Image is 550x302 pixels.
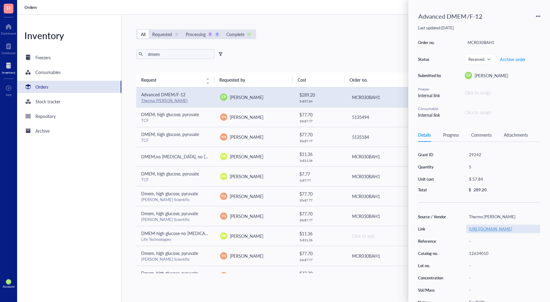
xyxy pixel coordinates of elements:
a: Archive [17,125,121,137]
div: Thermo [PERSON_NAME] [466,212,540,221]
div: 5 x $ 57.84 [299,99,342,103]
div: 289.20 [474,187,487,193]
th: Cost [293,72,345,87]
div: All [141,31,145,38]
div: 1 x $ 7.77 [299,179,342,182]
div: 10 x $ 7.77 [299,119,342,123]
div: 5 [466,163,540,171]
div: 0 [207,32,213,37]
div: $ 7.77 [299,171,342,177]
div: MCR030BAH1 [352,193,420,200]
div: Archive [35,127,50,134]
button: Archive order [500,54,526,64]
span: H [7,4,10,12]
div: $ 57.84 [466,175,538,183]
td: MCR030BAH1 [346,246,425,266]
div: Click to assign [465,109,540,116]
div: Dashboard [1,31,16,35]
a: Consumables [17,66,121,78]
span: EP [222,94,226,100]
th: Requested by [215,72,293,87]
div: [PERSON_NAME] Scientific [141,256,210,262]
div: - [466,237,540,245]
div: Consumable [418,106,442,112]
div: MCR030BAH1 [352,173,420,180]
div: $ 77.70 [299,250,342,257]
div: $ 77.70 [299,190,342,197]
a: Dashboard [1,22,16,35]
div: Grant ID [418,152,449,157]
div: Click to add [352,233,420,239]
div: 0 [174,32,179,37]
th: Request [136,72,215,87]
div: $ 77.70 [299,131,342,138]
div: Details [418,131,431,138]
div: 5135184 [352,134,420,140]
span: [PERSON_NAME] [230,114,263,120]
span: DMEM, high glucose, pyruvate [141,111,199,117]
div: - [466,274,540,282]
div: 0 [215,32,220,37]
span: Archive order [500,57,526,62]
span: YN [221,114,226,120]
div: 10 x $ 7.77 [299,258,342,262]
div: Reference [418,238,449,244]
span: DMEM-high glucose-no [MEDICAL_DATA] red [141,230,228,236]
span: DMEM, high glucose, pyruvate [141,171,199,177]
div: TCF [141,118,210,123]
span: Received [468,57,490,62]
a: Thermo [PERSON_NAME] [141,98,188,103]
a: Repository [17,110,121,122]
div: Repository [35,113,56,120]
div: Last updated: [DATE] [418,25,540,31]
div: Vol/Mass [418,287,449,293]
span: EP [466,73,471,78]
div: MCR030BAH1 [352,153,420,160]
div: MCR030BAH1 [352,272,420,279]
span: [PERSON_NAME] [230,173,263,179]
span: [PERSON_NAME] [230,213,263,219]
div: Consumables [35,69,61,75]
td: 5135494 [346,107,425,127]
div: Internal link [418,112,442,118]
div: $ 77.70 [299,111,342,118]
div: Inventory [2,71,15,74]
span: Dmem, high glucose, pyruvate [141,270,198,276]
div: Click to assign [465,89,540,96]
div: 1 x $ 11.36 [299,238,342,242]
th: Order no. [345,72,423,87]
span: YN [221,134,226,139]
div: Attachments [504,131,528,138]
div: segmented control [136,29,256,39]
div: Orders [35,83,48,90]
span: EP [7,280,10,283]
div: Concentration [418,275,449,281]
div: 24 [246,32,251,37]
div: MCR030BAH1 [352,94,420,101]
div: 10 x $ 7.77 [299,139,342,143]
a: Orders [17,81,121,93]
td: MCR030BAH1 [346,266,425,285]
div: Processing [186,31,206,38]
input: Find orders in table [145,50,212,59]
span: DMEM, high glucose, pyruvate [141,131,199,137]
td: 5135184 [346,127,425,147]
div: Complete [226,31,244,38]
span: YN [221,253,226,258]
div: 12634010 [466,249,540,258]
div: - [466,286,540,294]
div: $ 77.70 [299,270,342,277]
div: Stock tracker [35,98,61,105]
div: Catalog no. [418,251,449,256]
div: $ 289.20 [299,91,342,98]
a: [URL][DOMAIN_NAME] [469,226,512,232]
div: Quantity [418,164,449,170]
div: MCR030BAH1 [352,252,420,259]
div: Life Technologies [141,237,210,242]
span: MR [221,154,226,159]
div: TCF [141,177,210,182]
a: Freezers [17,51,121,64]
td: MCR030BAH1 [346,186,425,206]
a: Stock tracker [17,95,121,108]
div: Link [418,226,449,232]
